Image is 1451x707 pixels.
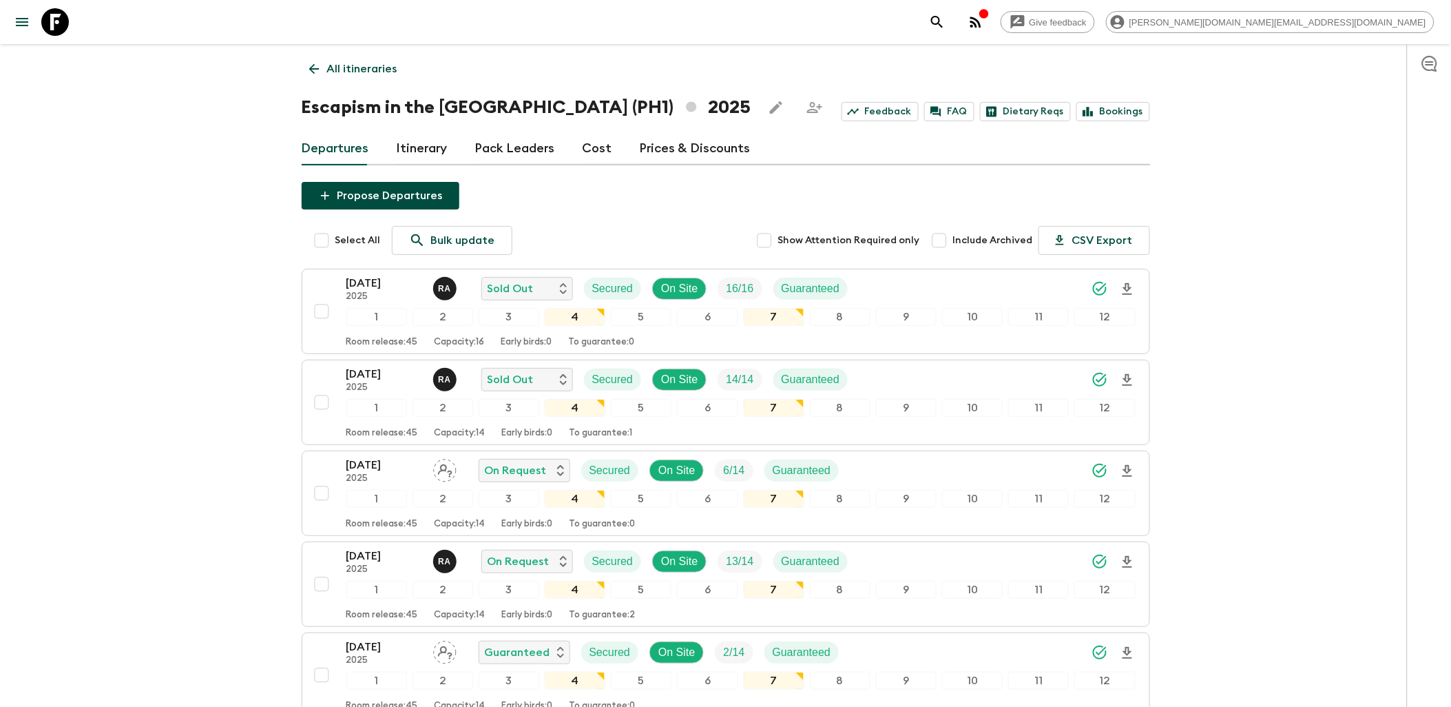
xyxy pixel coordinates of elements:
p: 2025 [346,473,422,484]
svg: Download Onboarding [1119,645,1136,662]
div: 5 [611,308,671,326]
div: 3 [479,490,539,508]
div: 8 [810,490,870,508]
p: On Site [661,371,698,388]
div: 1 [346,308,407,326]
div: 11 [1008,490,1069,508]
div: [PERSON_NAME][DOMAIN_NAME][EMAIL_ADDRESS][DOMAIN_NAME] [1106,11,1434,33]
div: 11 [1008,581,1069,599]
span: Share this itinerary [801,94,828,121]
p: Secured [592,371,634,388]
a: Give feedback [1001,11,1095,33]
div: Trip Fill [718,369,762,391]
svg: Synced Successfully [1092,280,1108,297]
p: [DATE] [346,548,422,564]
span: Give feedback [1022,17,1094,28]
p: [DATE] [346,275,422,291]
a: All itineraries [302,55,405,83]
div: 7 [744,490,804,508]
button: [DATE]2025Rupert AndresOn RequestSecuredOn SiteTrip FillGuaranteed123456789101112Room release:45C... [302,542,1150,627]
p: To guarantee: 0 [570,519,636,530]
p: Secured [592,280,634,297]
p: R A [438,556,451,567]
div: On Site [652,369,707,391]
div: 9 [876,581,937,599]
svg: Download Onboarding [1119,554,1136,571]
div: On Site [652,551,707,573]
p: To guarantee: 2 [570,610,636,621]
div: 9 [876,490,937,508]
div: 6 [677,672,738,690]
p: Guaranteed [773,462,831,479]
span: Assign pack leader [433,645,457,656]
span: Rupert Andres [433,281,459,292]
svg: Synced Successfully [1092,553,1108,570]
div: 9 [876,672,937,690]
p: 13 / 14 [726,553,753,570]
div: 8 [810,308,870,326]
p: To guarantee: 0 [569,337,635,348]
div: On Site [652,278,707,300]
h1: Escapism in the [GEOGRAPHIC_DATA] (PH1) 2025 [302,94,751,121]
a: Bulk update [392,226,512,255]
p: 2025 [346,291,422,303]
div: 3 [479,672,539,690]
div: 7 [744,581,804,599]
div: 5 [611,490,671,508]
p: Guaranteed [773,644,831,661]
p: Early birds: 0 [502,610,553,621]
span: Include Archived [953,234,1033,247]
p: Room release: 45 [346,610,418,621]
div: 12 [1074,581,1135,599]
div: Secured [584,369,642,391]
p: 2025 [346,655,422,666]
p: 6 / 14 [723,462,744,479]
div: Trip Fill [718,278,762,300]
div: 4 [545,399,605,417]
p: Capacity: 14 [435,428,486,439]
p: On Site [658,644,695,661]
p: [DATE] [346,366,422,382]
p: Room release: 45 [346,428,418,439]
svg: Download Onboarding [1119,281,1136,298]
div: 10 [942,672,1003,690]
div: 5 [611,399,671,417]
div: 2 [413,581,473,599]
a: Itinerary [397,132,448,165]
div: Secured [581,642,639,664]
div: 4 [545,581,605,599]
p: Early birds: 0 [502,428,553,439]
button: Edit this itinerary [762,94,790,121]
svg: Download Onboarding [1119,463,1136,480]
p: On Request [488,553,550,570]
p: Capacity: 14 [435,519,486,530]
div: On Site [649,642,704,664]
div: 4 [545,672,605,690]
a: Pack Leaders [475,132,555,165]
div: 5 [611,672,671,690]
p: Early birds: 0 [502,519,553,530]
div: 9 [876,308,937,326]
div: 5 [611,581,671,599]
p: On Site [658,462,695,479]
p: Guaranteed [782,371,840,388]
p: R A [438,374,451,385]
a: Dietary Reqs [980,102,1071,121]
div: 3 [479,581,539,599]
div: 1 [346,399,407,417]
p: [DATE] [346,457,422,473]
div: 8 [810,399,870,417]
div: Secured [581,460,639,482]
button: [DATE]2025Assign pack leaderOn RequestSecuredOn SiteTrip FillGuaranteed123456789101112Room releas... [302,451,1150,536]
div: 1 [346,581,407,599]
p: R A [438,283,451,294]
p: Capacity: 14 [435,610,486,621]
div: 4 [545,308,605,326]
div: 12 [1074,490,1135,508]
div: 10 [942,490,1003,508]
p: On Request [485,462,547,479]
a: Bookings [1076,102,1150,121]
div: 8 [810,672,870,690]
div: 6 [677,308,738,326]
button: RA [433,550,459,573]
